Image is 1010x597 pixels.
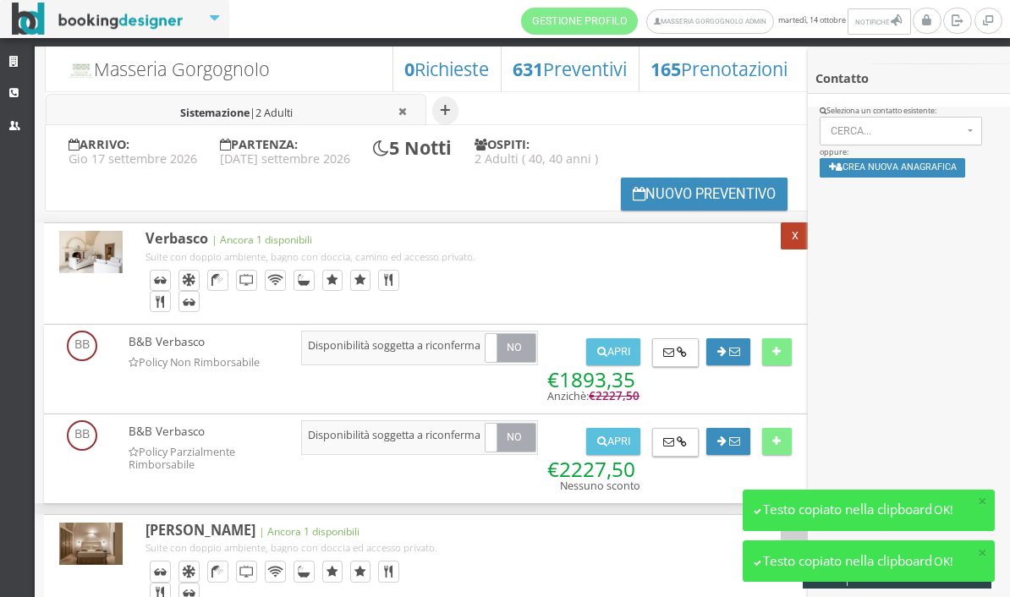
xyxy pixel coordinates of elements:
[763,501,932,518] span: Testo copiato nella clipboard
[763,552,932,569] span: Testo copiato nella clipboard
[851,558,961,585] span: offerte da inviare
[820,158,966,178] button: Crea nuova anagrafica
[521,8,638,35] a: Gestione Profilo
[978,493,987,509] button: ×
[831,125,963,137] span: Cerca...
[820,106,999,117] div: Seleziona un contatto esistente:
[934,554,953,569] span: OK!
[934,502,953,518] span: OK!
[646,9,774,34] a: Masseria Gorgognolo Admin
[815,70,869,86] b: Contatto
[12,3,184,36] img: BookingDesigner.com
[521,8,913,35] span: martedì, 14 ottobre
[808,106,1010,189] div: oppure:
[820,117,983,145] button: Cerca...
[978,545,987,561] button: ×
[848,8,910,35] button: Notifiche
